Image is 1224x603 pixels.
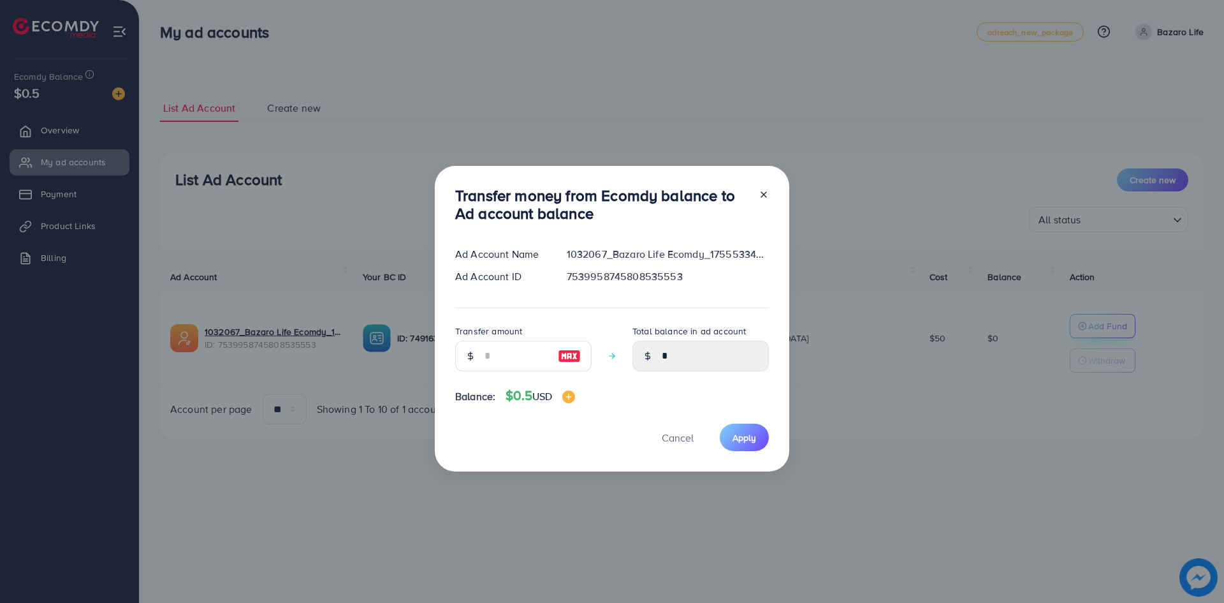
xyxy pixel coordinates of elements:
[558,348,581,364] img: image
[732,431,756,444] span: Apply
[720,424,769,451] button: Apply
[455,325,522,338] label: Transfer amount
[662,431,694,445] span: Cancel
[455,186,748,223] h3: Transfer money from Ecomdy balance to Ad account balance
[557,269,779,284] div: 7539958745808535553
[632,325,746,338] label: Total balance in ad account
[562,391,575,403] img: image
[646,424,710,451] button: Cancel
[455,389,495,404] span: Balance:
[445,269,557,284] div: Ad Account ID
[557,247,779,262] div: 1032067_Bazaro Life Ecomdy_1755533497780
[445,247,557,262] div: Ad Account Name
[506,388,575,404] h4: $0.5
[532,389,552,403] span: USD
